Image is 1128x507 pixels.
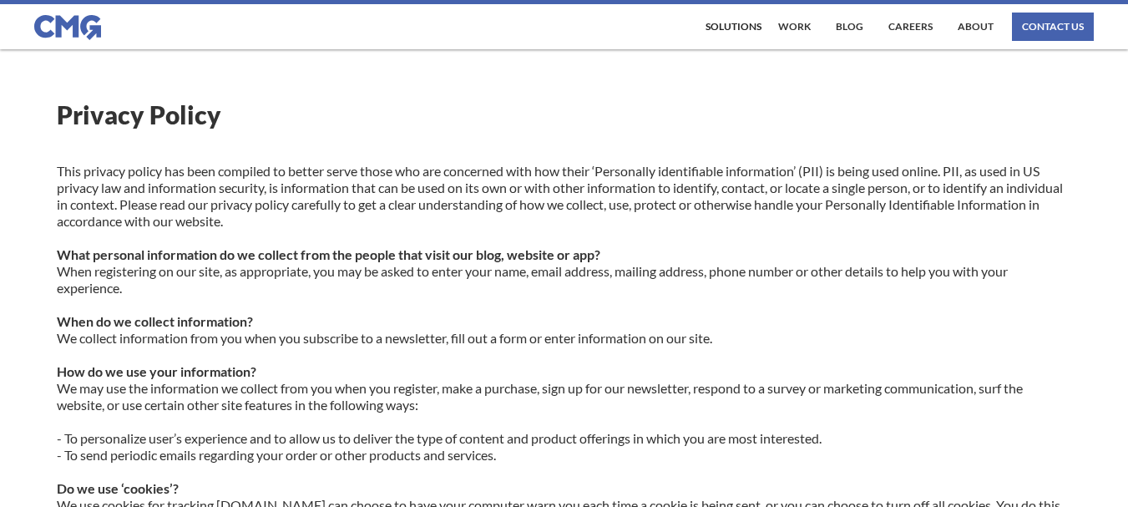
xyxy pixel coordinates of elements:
[953,13,998,41] a: About
[57,363,256,379] strong: How do we use your information?
[57,480,179,496] strong: Do we use ‘cookies’?
[706,22,761,32] div: Solutions
[774,13,815,41] a: work
[832,13,867,41] a: Blog
[57,99,1072,129] h1: Privacy Policy
[57,313,253,329] strong: When do we collect information?
[1022,22,1084,32] div: contact us
[884,13,937,41] a: Careers
[57,246,600,262] strong: What personal information do we collect from the people that visit our blog, website or app?
[34,15,101,40] img: CMG logo in blue.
